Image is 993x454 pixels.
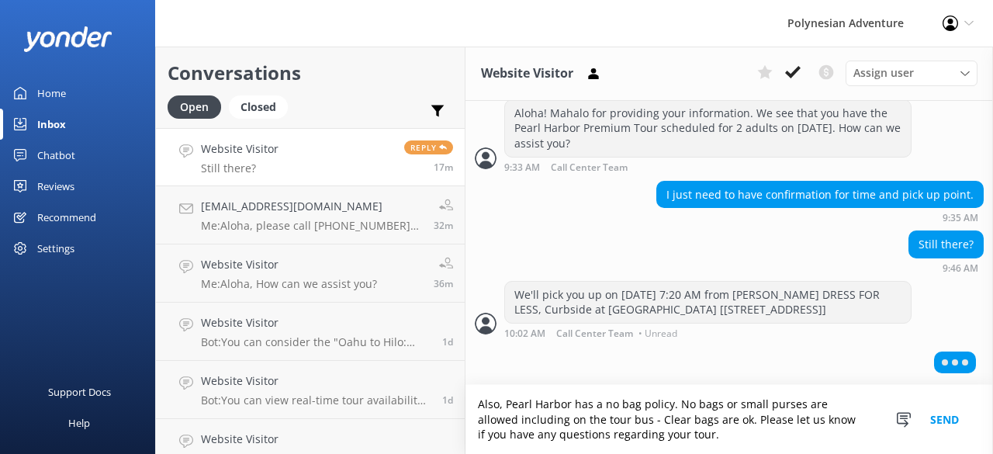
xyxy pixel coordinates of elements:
h4: Website Visitor [201,140,279,158]
div: Oct 13 2025 09:46am (UTC -10:00) Pacific/Honolulu [908,262,984,273]
button: Send [915,385,974,454]
span: Oct 13 2025 09:27am (UTC -10:00) Pacific/Honolulu [434,277,453,290]
p: Me: Aloha, How can we assist you? [201,277,377,291]
span: Call Center Team [551,163,628,173]
strong: 9:35 AM [943,213,978,223]
div: Recommend [37,202,96,233]
span: Oct 12 2025 08:23am (UTC -10:00) Pacific/Honolulu [442,335,453,348]
strong: 10:02 AM [504,329,545,338]
a: Website VisitorBot:You can view real-time tour availability and book your Polynesian Adventure on... [156,361,465,419]
div: Still there? [909,231,983,258]
div: Oct 13 2025 10:02am (UTC -10:00) Pacific/Honolulu [504,328,912,338]
a: Website VisitorMe:Aloha, How can we assist you?36m [156,244,465,303]
span: Oct 13 2025 09:30am (UTC -10:00) Pacific/Honolulu [434,219,453,232]
img: yonder-white-logo.png [23,26,112,52]
div: Inbox [37,109,66,140]
a: [EMAIL_ADDRESS][DOMAIN_NAME]Me:Aloha, please call [PHONE_NUMBER] to book or you can email [EMAIL_... [156,186,465,244]
div: Reviews [37,171,74,202]
div: Chatbot [37,140,75,171]
strong: 9:33 AM [504,163,540,173]
span: Oct 12 2025 03:20am (UTC -10:00) Pacific/Honolulu [442,393,453,407]
p: Bot: You can consider the "Oahu to Hilo: Helicopter & Volcano Adventure With Lunch" tour. This fu... [201,335,431,349]
span: Assign user [853,64,914,81]
a: Website VisitorBot:You can consider the "Oahu to Hilo: Helicopter & Volcano Adventure With Lunch"... [156,303,465,361]
span: Call Center Team [556,329,633,338]
span: Oct 13 2025 09:46am (UTC -10:00) Pacific/Honolulu [434,161,453,174]
h4: [EMAIL_ADDRESS][DOMAIN_NAME] [201,198,422,215]
textarea: Also, Pearl Harbor has a no bag policy. No bags or small purses are allowed including on the tour... [465,385,993,454]
strong: 9:46 AM [943,264,978,273]
div: Open [168,95,221,119]
div: Settings [37,233,74,264]
div: Oct 13 2025 09:35am (UTC -10:00) Pacific/Honolulu [656,212,984,223]
h4: Website Visitor [201,373,431,390]
p: Bot: You can view real-time tour availability and book your Polynesian Adventure online at [URL][... [201,393,431,407]
span: • Unread [638,329,677,338]
h4: Website Visitor [201,256,377,273]
div: Home [37,78,66,109]
p: Me: Aloha, please call [PHONE_NUMBER] to book or you can email [EMAIL_ADDRESS][DOMAIN_NAME] with ... [201,219,422,233]
p: Still there? [201,161,279,175]
div: I just need to have confirmation for time and pick up point. [657,182,983,208]
div: Aloha! Mahalo for providing your information. We see that you have the Pearl Harbor Premium Tour ... [505,100,911,157]
div: Assign User [846,61,977,85]
div: Oct 13 2025 09:33am (UTC -10:00) Pacific/Honolulu [504,161,912,173]
h3: Website Visitor [481,64,573,84]
div: Support Docs [48,376,111,407]
a: Closed [229,98,296,115]
div: We'll pick you up on [DATE] 7:20 AM from [PERSON_NAME] DRESS FOR LESS, Curbside at [GEOGRAPHIC_DA... [505,282,911,323]
h4: Website Visitor [201,314,431,331]
span: Reply [404,140,453,154]
a: Website VisitorStill there?Reply17m [156,128,465,186]
h4: Website Visitor [201,431,431,448]
a: Open [168,98,229,115]
div: Closed [229,95,288,119]
div: Help [68,407,90,438]
h2: Conversations [168,58,453,88]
